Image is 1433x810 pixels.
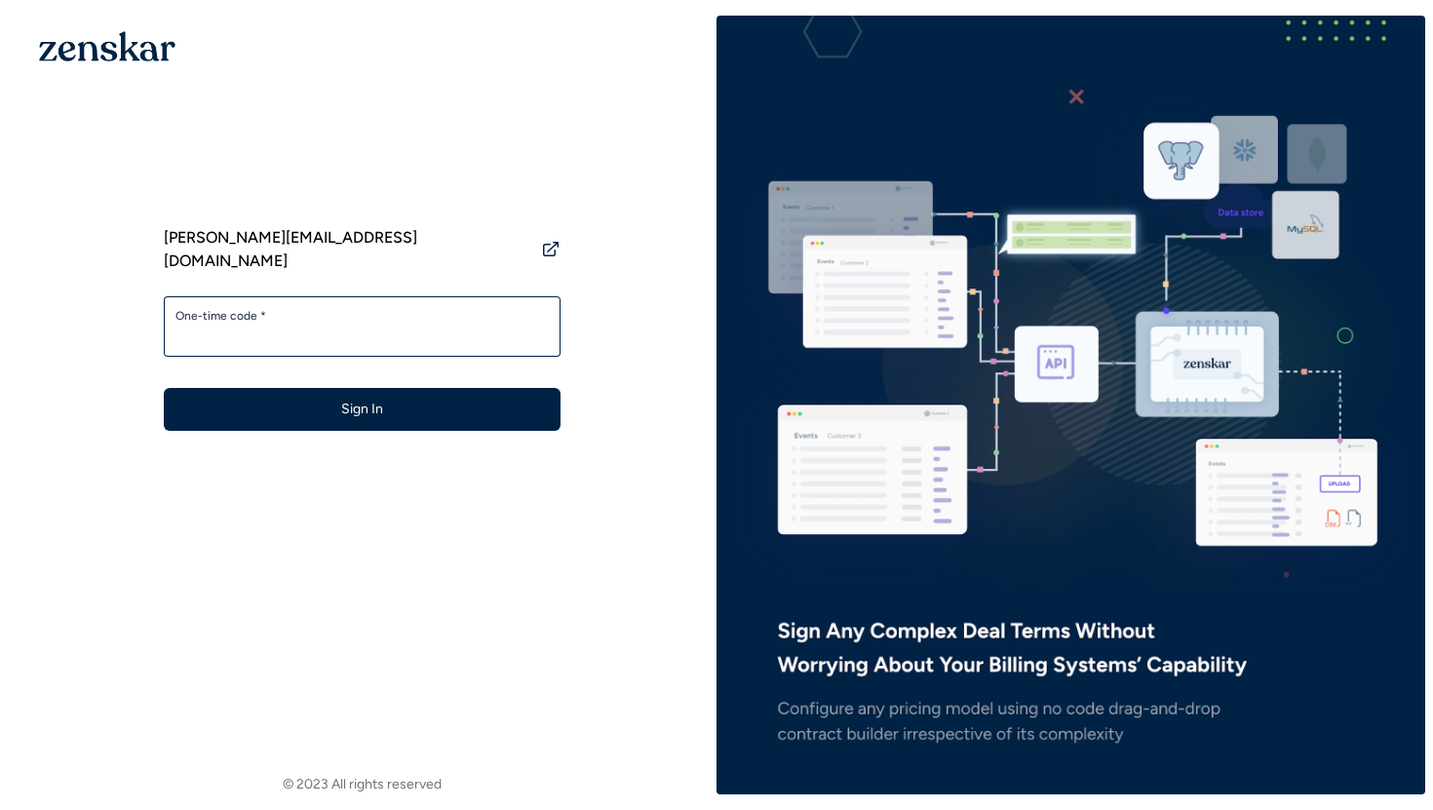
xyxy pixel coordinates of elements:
button: Sign In [164,388,561,431]
span: [PERSON_NAME][EMAIL_ADDRESS][DOMAIN_NAME] [164,226,533,273]
footer: © 2023 All rights reserved [8,775,716,794]
label: One-time code * [175,308,549,324]
img: 1OGAJ2xQqyY4LXKgY66KYq0eOWRCkrZdAb3gUhuVAqdWPZE9SRJmCz+oDMSn4zDLXe31Ii730ItAGKgCKgCCgCikA4Av8PJUP... [39,31,175,61]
